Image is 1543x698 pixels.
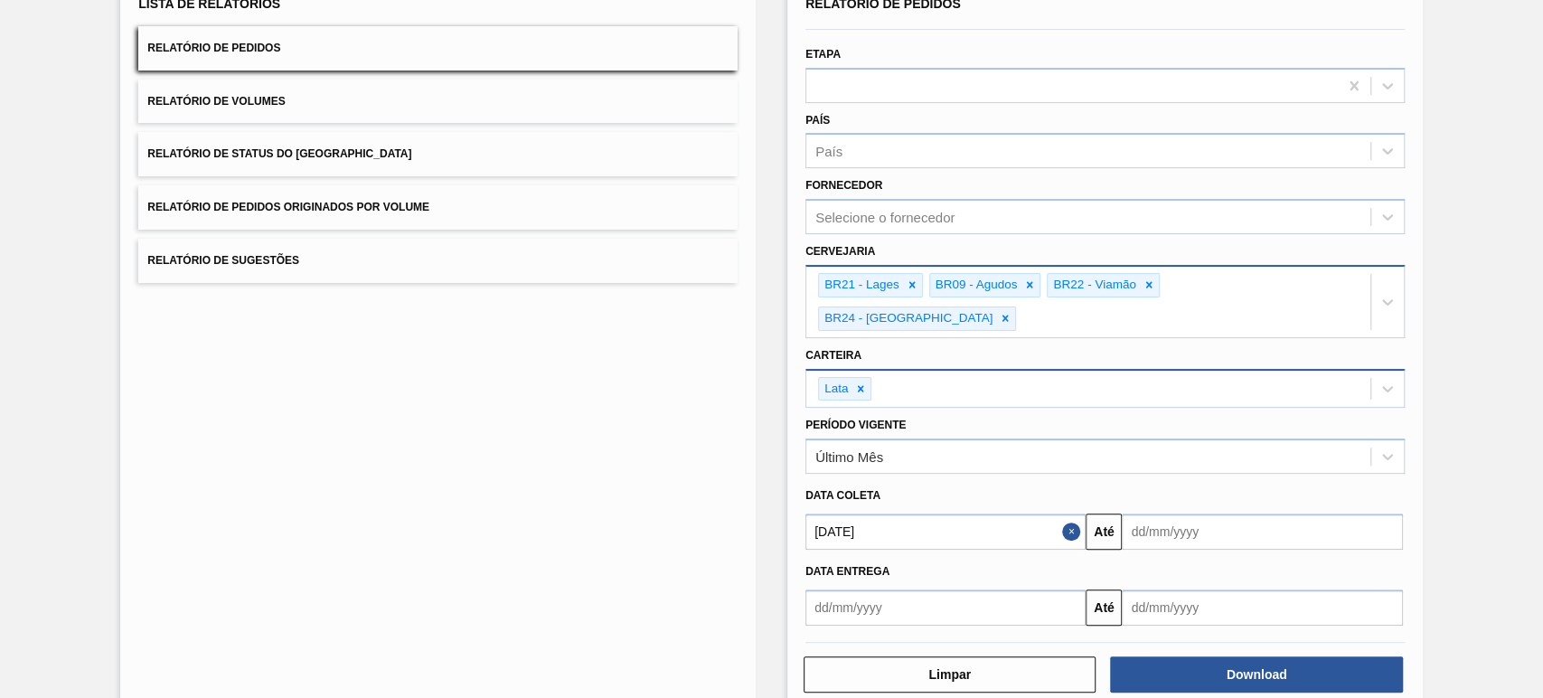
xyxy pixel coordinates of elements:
div: BR24 - [GEOGRAPHIC_DATA] [819,307,995,330]
input: dd/mm/yyyy [805,514,1086,550]
button: Download [1110,656,1402,693]
div: Último Mês [815,449,883,465]
button: Close [1062,514,1086,550]
label: Etapa [805,48,841,61]
button: Relatório de Volumes [138,80,738,124]
label: Carteira [805,349,861,362]
button: Até [1086,590,1122,626]
label: Período Vigente [805,419,906,431]
label: Cervejaria [805,245,875,258]
button: Limpar [804,656,1096,693]
span: Relatório de Pedidos [147,42,280,54]
div: BR21 - Lages [819,274,902,297]
div: BR09 - Agudos [930,274,1021,297]
span: Relatório de Sugestões [147,254,299,267]
span: Data entrega [805,565,889,578]
span: Relatório de Pedidos Originados por Volume [147,201,429,213]
label: País [805,114,830,127]
div: País [815,144,842,159]
button: Relatório de Sugestões [138,239,738,283]
button: Relatório de Pedidos [138,26,738,71]
input: dd/mm/yyyy [1122,514,1402,550]
input: dd/mm/yyyy [1122,590,1402,626]
span: Data coleta [805,489,880,502]
span: Relatório de Volumes [147,95,285,108]
button: Relatório de Pedidos Originados por Volume [138,185,738,230]
div: BR22 - Viamão [1048,274,1138,297]
button: Relatório de Status do [GEOGRAPHIC_DATA] [138,132,738,176]
div: Lata [819,378,851,401]
span: Relatório de Status do [GEOGRAPHIC_DATA] [147,147,411,160]
input: dd/mm/yyyy [805,590,1086,626]
button: Até [1086,514,1122,550]
label: Fornecedor [805,179,882,192]
div: Selecione o fornecedor [815,210,955,225]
